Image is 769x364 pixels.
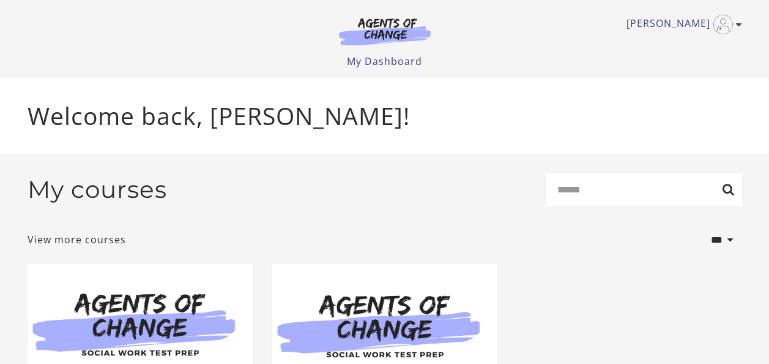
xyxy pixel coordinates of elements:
[347,55,422,68] a: My Dashboard
[28,232,126,247] a: View more courses
[326,17,444,45] img: Agents of Change Logo
[626,15,736,34] a: Toggle menu
[28,98,742,134] p: Welcome back, [PERSON_NAME]!
[28,175,167,204] h2: My courses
